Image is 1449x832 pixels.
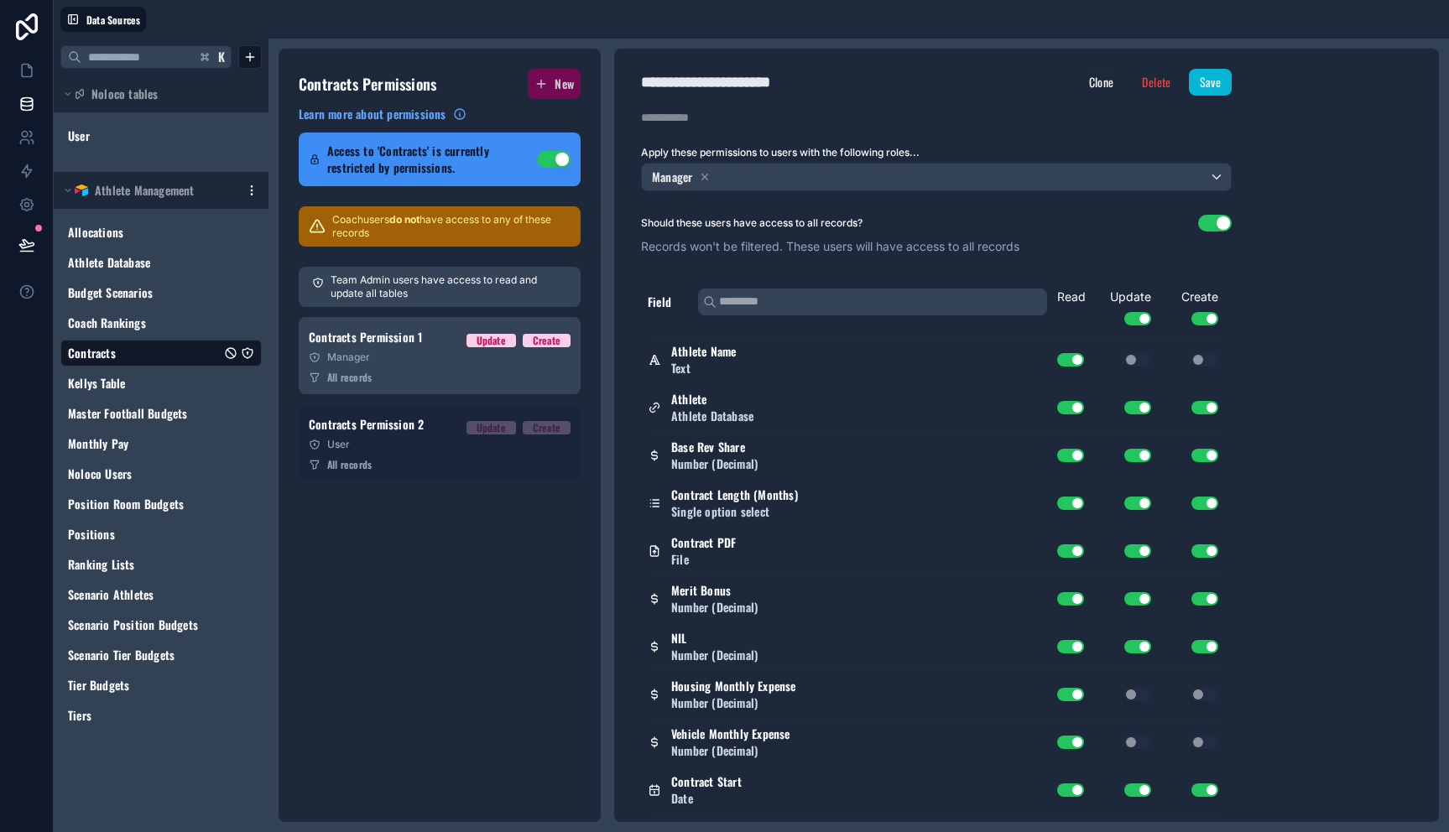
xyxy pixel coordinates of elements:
div: Update [477,334,506,347]
span: Contract Length (Months) [671,486,798,503]
span: Housing Monthly Expense [671,678,796,694]
img: Airtable Logo [75,184,88,197]
span: Tiers [68,707,91,724]
span: Contract Start [671,773,742,790]
div: Tiers [60,702,262,729]
span: All records [327,371,372,384]
button: Data Sources [60,7,146,32]
span: Master Football Budgets [68,405,188,422]
p: Coach users have access to any of these records [332,213,571,240]
span: Base Rev Share [671,439,758,455]
span: User [68,127,90,144]
h1: Contracts Permissions [299,72,436,96]
div: Noloco Users [60,460,262,487]
span: Noloco Users [68,465,132,482]
div: Tier Budgets [60,672,262,699]
span: Athlete Database [671,408,753,424]
span: Kellys Table [68,375,125,392]
strong: do not [389,213,420,226]
a: Tier Budgets [68,677,221,694]
button: Clone [1078,69,1125,96]
div: Coach Rankings [60,309,262,336]
a: Coach Rankings [68,315,221,331]
span: Number (Decimal) [671,599,758,616]
a: User [68,127,204,144]
span: Single option select [671,503,798,520]
label: Should these users have access to all records? [641,216,863,230]
button: Manager [641,163,1232,191]
div: Positions [60,521,262,548]
div: Scenario Position Budgets [60,611,262,638]
span: K [216,51,227,63]
p: Team Admin users have access to read and update all tables [331,273,567,300]
div: Athlete Database [60,249,262,276]
a: Monthly Pay [68,435,221,452]
div: Update [1091,289,1158,325]
span: Field [648,294,671,310]
a: Contracts Permission 2UpdateCreateUserAll records [299,404,581,481]
div: Update [477,421,506,434]
div: User [309,438,571,451]
div: Budget Scenarios [60,279,262,306]
a: Position Room Budgets [68,496,221,512]
span: Date [671,790,742,807]
a: Tiers [68,707,221,724]
div: User [60,122,262,149]
span: Number (Decimal) [671,694,796,711]
a: Allocations [68,224,221,241]
span: Athlete Management [95,182,195,199]
button: Noloco tables [60,82,252,106]
span: Merit Bonus [671,582,758,599]
a: Learn more about permissions [299,106,466,122]
a: Budget Scenarios [68,284,221,301]
span: Learn more about permissions [299,106,446,122]
span: Data Sources [86,13,140,26]
span: All records [327,458,372,471]
span: Ranking Lists [68,556,135,573]
span: Access to 'Contracts' is currently restricted by permissions. [327,143,537,176]
div: Create [533,334,560,347]
a: Noloco Users [68,465,221,482]
span: Contracts Permission 1 [309,329,422,346]
button: Delete [1131,69,1181,96]
p: Records won't be filtered. These users will have access to all records [641,238,1232,255]
span: Number (Decimal) [671,647,758,663]
span: Budget Scenarios [68,284,153,301]
a: Kellys Table [68,375,221,392]
div: Create [1158,289,1225,325]
span: Contracts Permission 2 [309,416,424,433]
span: Vehicle Monthly Expense [671,725,790,742]
span: Athlete Name [671,343,736,360]
span: Tier Budgets [68,677,129,694]
span: Number (Decimal) [671,455,758,472]
div: Position Room Budgets [60,491,262,517]
button: New [528,69,581,99]
span: Positions [68,526,115,543]
div: Ranking Lists [60,551,262,578]
div: Scenario Tier Budgets [60,642,262,668]
a: Athlete Database [68,254,221,271]
span: Contract PDF [671,534,736,551]
span: Athlete [671,391,753,408]
button: Airtable LogoAthlete Management [60,179,238,202]
span: Scenario Position Budgets [68,616,198,633]
div: Master Football Budgets [60,400,262,427]
span: Athlete Database [68,254,150,271]
span: Noloco tables [91,86,159,102]
span: File [671,551,736,568]
div: Read [1057,289,1091,305]
span: Position Room Budgets [68,496,184,512]
div: Create [533,421,560,434]
span: Monthly Pay [68,435,128,452]
span: Scenario Tier Budgets [68,647,175,663]
span: Number (Decimal) [671,742,790,759]
a: Contracts Permission 1UpdateCreateManagerAll records [299,317,581,394]
div: Manager [309,351,571,364]
span: NIL [671,630,758,647]
span: Text [671,360,736,377]
div: Kellys Table [60,370,262,397]
div: Allocations [60,219,262,246]
button: Save [1189,69,1232,96]
a: Contracts [68,345,221,361]
a: Ranking Lists [68,556,221,573]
